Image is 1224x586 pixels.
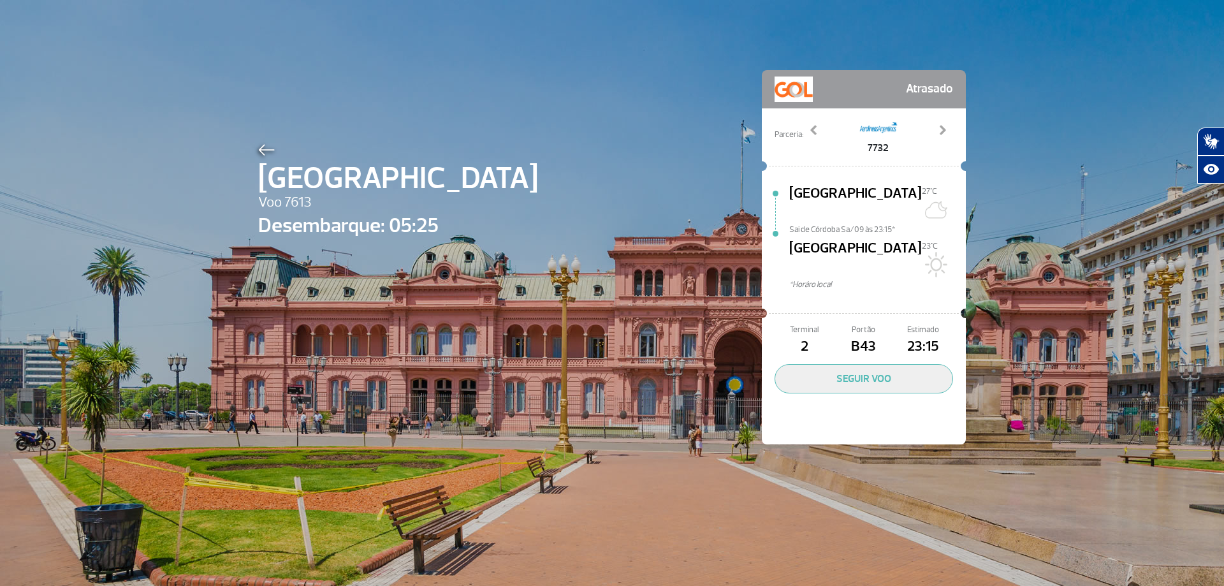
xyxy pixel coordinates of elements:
[1197,128,1224,156] button: Abrir tradutor de língua de sinais.
[258,210,538,241] span: Desembarque: 05:25
[775,129,803,141] span: Parceria:
[789,238,922,279] span: [GEOGRAPHIC_DATA]
[894,324,953,336] span: Estimado
[1197,128,1224,184] div: Plugin de acessibilidade da Hand Talk.
[258,192,538,214] span: Voo 7613
[775,336,834,358] span: 2
[922,186,937,196] span: 27°C
[789,279,966,291] span: *Horáro local
[834,324,893,336] span: Portão
[258,156,538,201] span: [GEOGRAPHIC_DATA]
[789,224,966,233] span: Sai de Córdoba Sa/09 às 23:15*
[1197,156,1224,184] button: Abrir recursos assistivos.
[789,183,922,224] span: [GEOGRAPHIC_DATA]
[859,140,898,156] span: 7732
[775,324,834,336] span: Terminal
[906,77,953,102] span: Atrasado
[834,336,893,358] span: B43
[775,364,953,393] button: SEGUIR VOO
[894,336,953,358] span: 23:15
[922,252,947,277] img: Sol
[922,197,947,223] img: Céu limpo
[922,241,938,251] span: 23°C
